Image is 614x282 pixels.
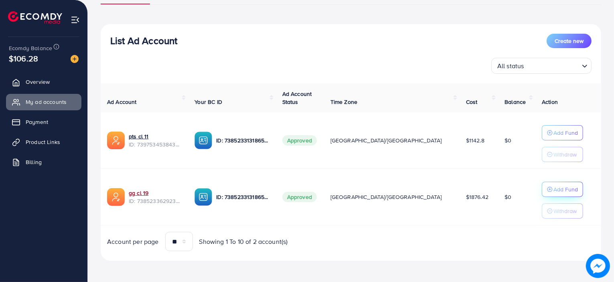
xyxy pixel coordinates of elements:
img: ic-ba-acc.ded83a64.svg [195,188,212,206]
p: ID: 7385233131865063425 [216,192,269,202]
div: <span class='underline'>pts cl 11</span></br>7397534538433347585 [129,132,182,149]
span: Showing 1 To 10 of 2 account(s) [199,237,288,246]
span: Billing [26,158,42,166]
span: All status [496,60,526,72]
button: Withdraw [542,203,583,219]
p: Withdraw [553,150,577,159]
button: Add Fund [542,125,583,140]
span: $1876.42 [466,193,488,201]
p: ID: 7385233131865063425 [216,136,269,145]
img: image [586,254,610,278]
span: $1142.8 [466,136,484,144]
img: menu [71,15,80,24]
span: Ad Account Status [282,90,312,106]
span: Approved [282,135,317,146]
span: ID: 7397534538433347585 [129,140,182,148]
span: Create new [555,37,584,45]
img: ic-ba-acc.ded83a64.svg [195,132,212,149]
span: Overview [26,78,50,86]
span: Time Zone [330,98,357,106]
p: Add Fund [553,128,578,138]
a: My ad accounts [6,94,81,110]
span: Payment [26,118,48,126]
a: Overview [6,74,81,90]
span: Action [542,98,558,106]
p: Withdraw [553,206,577,216]
span: Account per page [107,237,159,246]
a: gg cl 19 [129,189,182,197]
img: logo [8,11,62,24]
a: Product Links [6,134,81,150]
a: pts cl 11 [129,132,182,140]
span: Balance [505,98,526,106]
a: Billing [6,154,81,170]
a: Payment [6,114,81,130]
div: Search for option [491,58,592,74]
button: Withdraw [542,147,583,162]
input: Search for option [527,59,579,72]
span: Ecomdy Balance [9,44,52,52]
span: [GEOGRAPHIC_DATA]/[GEOGRAPHIC_DATA] [330,136,442,144]
span: Cost [466,98,478,106]
span: $0 [505,136,511,144]
span: My ad accounts [26,98,67,106]
span: $0 [505,193,511,201]
div: <span class='underline'>gg cl 19</span></br>7385233629238247440 [129,189,182,205]
button: Create new [547,34,592,48]
span: $106.28 [9,53,38,64]
img: ic-ads-acc.e4c84228.svg [107,188,125,206]
h3: List Ad Account [110,35,177,47]
img: image [71,55,79,63]
button: Add Fund [542,182,583,197]
span: ID: 7385233629238247440 [129,197,182,205]
span: Your BC ID [195,98,222,106]
span: Approved [282,192,317,202]
span: Product Links [26,138,60,146]
img: ic-ads-acc.e4c84228.svg [107,132,125,149]
span: Ad Account [107,98,137,106]
p: Add Fund [553,185,578,194]
span: [GEOGRAPHIC_DATA]/[GEOGRAPHIC_DATA] [330,193,442,201]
